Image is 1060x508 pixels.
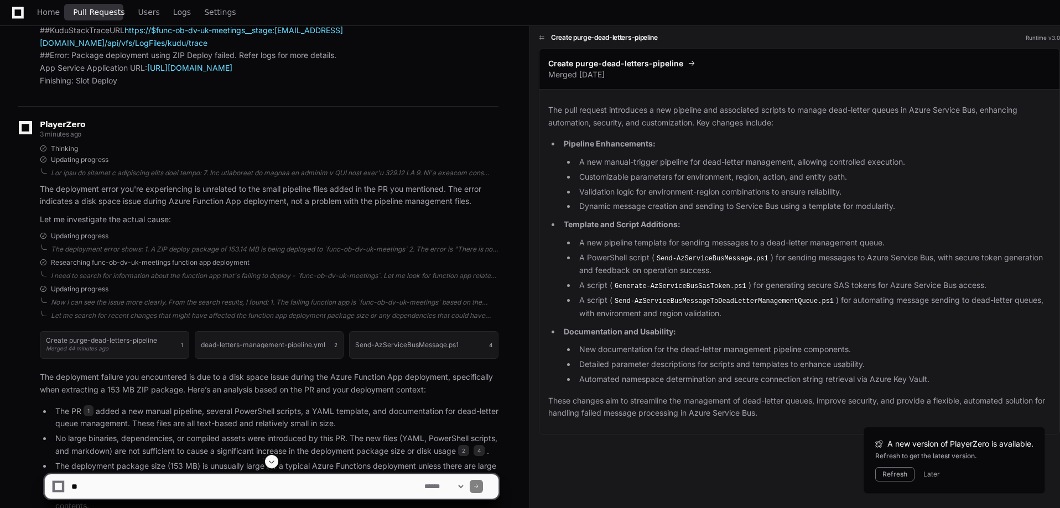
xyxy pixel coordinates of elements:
h1: dead-letters-management-pipeline.yml [201,342,325,348]
strong: Documentation and Usability: [564,327,676,336]
span: Updating progress [51,285,108,294]
span: Logs [173,9,191,15]
button: Send-AzServiceBusMessage.ps14 [349,331,498,359]
code: Send-AzServiceBusMessage.ps1 [654,254,771,264]
span: Users [138,9,160,15]
button: Create purge-dead-letters-pipelineMerged 44 minutes ago1 [40,331,189,359]
div: Runtime v3.0 [1026,34,1060,42]
li: No large binaries, dependencies, or compiled assets were introduced by this PR. The new files (YA... [52,432,498,458]
span: 1 [181,341,183,349]
span: Thinking [51,144,78,153]
h1: Send-AzServiceBusMessage.ps1 [355,342,459,348]
a: https://$func-ob-dv-uk-meetings__stage:[EMAIL_ADDRESS][DOMAIN_NAME]/api/vfs/LogFiles/kudu/trace [40,25,343,48]
button: Later [923,470,940,479]
code: Send-AzServiceBusMessageToDeadLetterManagementQueue.ps1 [612,296,836,306]
h1: Create purge-dead-letters-pipeline [551,33,658,42]
span: Home [37,9,60,15]
span: A new version of PlayerZero is available. [887,438,1033,449]
li: Automated namespace determination and secure connection string retrieval via Azure Key Vault. [576,373,1051,386]
p: The deployment failure you encountered is due to a disk space issue during the Azure Function App... [40,371,498,396]
li: Dynamic message creation and sending to Service Bus using a template for modularity. [576,200,1051,213]
div: Lor ipsu do sitamet c adipiscing elits doei tempo: 7. Inc utlaboreet do magnaa en adminim v QUI n... [51,169,498,177]
li: A script ( ) for generating secure SAS tokens for Azure Service Bus access. [576,279,1051,292]
a: Create purge-dead-letters-pipeline [548,58,1051,69]
li: A PowerShell script ( ) for sending messages to Azure Service Bus, with secure token generation a... [576,252,1051,277]
span: 4 [489,341,492,349]
span: 3 minutes ago [40,130,81,138]
span: 2 [334,341,337,349]
span: 4 [474,445,485,456]
p: The deployment error you're experiencing is unrelated to the small pipeline files added in the PR... [40,183,498,208]
li: A new manual-trigger pipeline for dead-letter management, allowing controlled execution. [576,156,1051,169]
strong: Pipeline Enhancements: [564,139,656,148]
div: I need to search for information about the function app that's failing to deploy - `func-ob-dv-uk... [51,271,498,280]
span: 1 [84,405,93,416]
span: Updating progress [51,155,108,164]
p: Merged [DATE] [548,69,1051,80]
button: Refresh [875,467,914,481]
div: Now I can see the issue more clearly. From the search results, I found: 1. The failing function a... [51,298,498,307]
div: Refresh to get the latest version. [875,452,1033,460]
h1: Create purge-dead-letters-pipeline [46,337,157,344]
li: Customizable parameters for environment, region, action, and entity path. [576,171,1051,184]
span: Merged 44 minutes ago [46,345,108,352]
span: Create purge-dead-letters-pipeline [548,58,683,69]
div: Let me search for recent changes that might have affected the function app deployment package siz... [51,311,498,320]
button: dead-letters-management-pipeline.yml2 [195,331,344,359]
code: Generate-AzServiceBusSasToken.ps1 [612,281,749,291]
li: A script ( ) for automating message sending to dead-letter queues, with environment and region va... [576,294,1051,320]
li: New documentation for the dead-letter management pipeline components. [576,343,1051,356]
span: Researching func-ob-dv-uk-meetings function app deployment [51,258,250,267]
span: 2 [458,445,469,456]
li: The PR added a new manual pipeline, several PowerShell scripts, a YAML template, and documentatio... [52,405,498,431]
p: These changes aim to streamline the management of dead-letter queues, improve security, and provi... [548,395,1051,420]
span: Pull Requests [73,9,124,15]
strong: Template and Script Additions: [564,219,680,229]
p: Let me investigate the actual cause: [40,213,498,226]
span: Settings [204,9,236,15]
span: Updating progress [51,232,108,240]
li: Detailed parameter descriptions for scripts and templates to enhance usability. [576,358,1051,371]
span: PlayerZero [40,121,85,128]
p: The pull request introduces a new pipeline and associated scripts to manage dead-letter queues in... [548,104,1051,129]
a: [URL][DOMAIN_NAME] [147,63,232,72]
li: Validation logic for environment-region combinations to ensure reliability. [576,186,1051,198]
li: A new pipeline template for sending messages to a dead-letter management queue. [576,237,1051,249]
div: The deployment error shows: 1. A ZIP deploy package of 153.14 MB is being deployed to `func-ob-dv... [51,245,498,254]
